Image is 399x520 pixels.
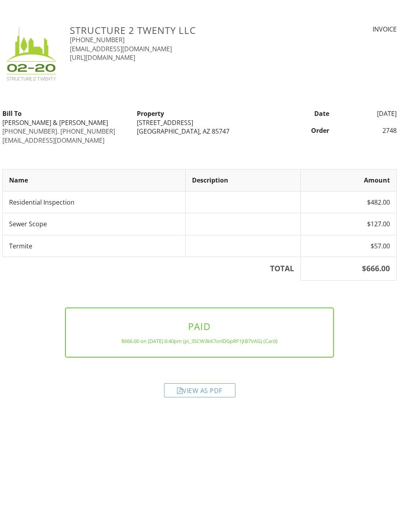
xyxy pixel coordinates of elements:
div: Order [267,126,334,135]
th: $666.00 [301,257,397,280]
h3: PAID [78,321,321,332]
a: [EMAIL_ADDRESS][DOMAIN_NAME] [70,45,172,53]
th: TOTAL [3,257,301,280]
a: [EMAIL_ADDRESS][DOMAIN_NAME] [2,136,104,145]
th: Amount [301,170,397,191]
a: [URL][DOMAIN_NAME] [70,53,135,62]
td: $482.00 [301,191,397,213]
a: [PHONE_NUMBER] [70,35,125,44]
div: [PERSON_NAME] & [PERSON_NAME] [2,118,127,127]
div: [GEOGRAPHIC_DATA], AZ 85747 [137,127,262,136]
div: View as PDF [164,383,235,397]
strong: Property [137,109,164,118]
span: Residential Inspection [9,198,75,207]
a: View as PDF [164,388,235,397]
td: $57.00 [301,235,397,257]
div: [STREET_ADDRESS] [137,118,262,127]
td: $127.00 [301,213,397,235]
span: Termite [9,242,32,250]
div: INVOICE [305,25,397,34]
strong: Bill To [2,109,22,118]
div: Date [267,109,334,118]
img: ST220-Logo-300.png [2,25,60,83]
th: Name [3,170,186,191]
th: Description [186,170,301,191]
span: Sewer Scope [9,220,47,228]
div: $666.00 on [DATE] 6:40pm (pi_3SCW3kK7snlDGpRF1jtB7VAG) (Card) [78,338,321,344]
a: [PHONE_NUMBER]. [PHONE_NUMBER] [2,127,115,136]
h3: Structure 2 Twenty LLC [70,25,296,35]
